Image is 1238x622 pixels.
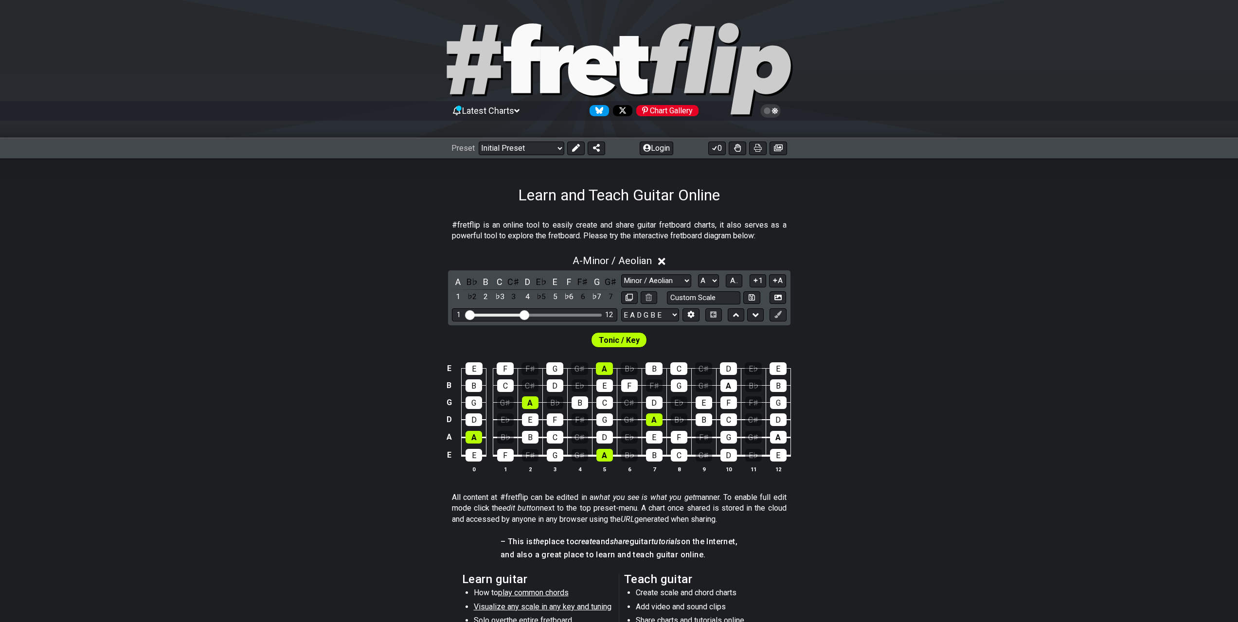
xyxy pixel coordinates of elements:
[696,396,712,409] div: E
[745,379,762,392] div: B♭
[728,308,744,321] button: Move up
[640,142,673,155] button: Login
[462,574,614,585] h2: Learn guitar
[522,379,538,392] div: C♯
[572,431,588,444] div: C♯
[576,290,589,303] div: toggle scale degree
[605,311,613,319] div: 12
[604,275,617,288] div: toggle pitch class
[596,413,613,426] div: G
[563,275,575,288] div: toggle pitch class
[452,492,787,525] p: All content at #fretflip can be edited in a manner. To enable full edit mode click the next to th...
[466,449,482,462] div: E
[696,413,712,426] div: B
[621,291,638,304] button: Copy
[592,464,617,474] th: 5
[535,290,548,303] div: toggle scale degree
[452,308,617,321] div: Visible fret range
[610,537,629,546] em: share
[716,464,741,474] th: 10
[770,431,787,444] div: A
[632,105,699,116] a: #fretflip at Pinterest
[770,396,787,409] div: G
[546,362,563,375] div: G
[705,308,722,321] button: Toggle horizontal chord view
[451,143,475,153] span: Preset
[535,275,548,288] div: toggle pitch class
[547,379,563,392] div: D
[549,290,561,303] div: toggle scale degree
[695,362,712,375] div: C♯
[452,290,465,303] div: toggle scale degree
[498,588,569,597] span: play common chords
[586,105,609,116] a: Follow #fretflip at Bluesky
[636,105,699,116] div: Chart Gallery
[770,142,787,155] button: Create image
[452,275,465,288] div: toggle pitch class
[698,274,719,287] select: Tonic/Root
[593,493,695,502] em: what you see is what you get
[547,431,563,444] div: C
[671,431,687,444] div: F
[507,290,520,303] div: toggle scale degree
[497,449,514,462] div: F
[521,290,534,303] div: toggle scale degree
[474,602,611,611] span: Visualize any scale in any key and tuning
[480,290,492,303] div: toggle scale degree
[621,449,638,462] div: B♭
[521,362,538,375] div: F♯
[576,275,589,288] div: toggle pitch class
[518,186,720,204] h1: Learn and Teach Guitar Online
[621,362,638,375] div: B♭
[769,274,786,287] button: A
[522,431,538,444] div: B
[604,290,617,303] div: toggle scale degree
[547,413,563,426] div: F
[493,275,506,288] div: toggle pitch class
[641,291,657,304] button: Delete
[670,362,687,375] div: C
[547,449,563,462] div: G
[770,449,787,462] div: E
[770,362,787,375] div: E
[466,431,482,444] div: A
[696,379,712,392] div: G♯
[671,379,687,392] div: G
[720,396,737,409] div: F
[621,396,638,409] div: C♯
[591,290,603,303] div: toggle scale degree
[497,431,514,444] div: B♭
[567,464,592,474] th: 4
[720,431,737,444] div: G
[501,536,737,547] h4: – This is place to and guitar on the Internet,
[572,449,588,462] div: G♯
[646,396,663,409] div: D
[636,587,774,601] li: Create scale and chord charts
[462,106,514,116] span: Latest Charts
[522,413,538,426] div: E
[747,308,764,321] button: Move down
[480,275,492,288] div: toggle pitch class
[466,396,482,409] div: G
[479,142,564,155] select: Preset
[651,537,681,546] em: tutorials
[573,255,652,267] span: A - Minor / Aeolian
[522,396,538,409] div: A
[696,431,712,444] div: F♯
[588,142,605,155] button: Share Preset
[609,105,632,116] a: Follow #fretflip at X
[691,464,716,474] th: 9
[547,396,563,409] div: B♭
[542,464,567,474] th: 3
[549,275,561,288] div: toggle pitch class
[533,537,544,546] em: the
[770,413,787,426] div: D
[462,464,486,474] th: 0
[621,515,634,524] em: URL
[617,464,642,474] th: 6
[599,333,640,347] span: First enable full edit mode to edit
[621,431,638,444] div: E♭
[745,449,762,462] div: E♭
[646,449,663,462] div: B
[770,308,786,321] button: First click edit preset to enable marker editing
